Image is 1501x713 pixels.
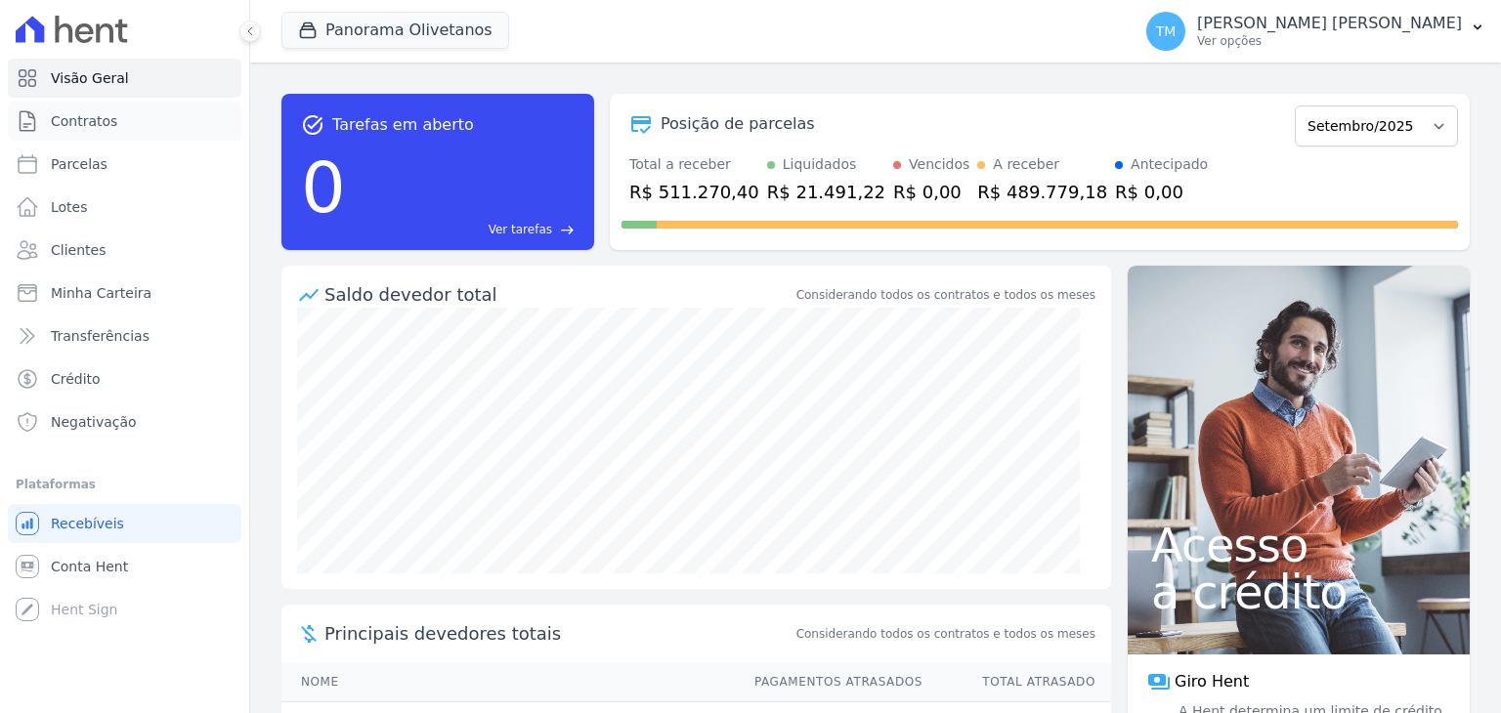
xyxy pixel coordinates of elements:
[8,316,241,356] a: Transferências
[629,179,759,205] div: R$ 511.270,40
[51,240,106,260] span: Clientes
[51,154,107,174] span: Parcelas
[1151,522,1446,568] span: Acesso
[51,514,124,533] span: Recebíveis
[8,102,241,141] a: Contratos
[909,154,969,175] div: Vencidos
[661,112,815,136] div: Posição de parcelas
[767,179,885,205] div: R$ 21.491,22
[51,68,129,88] span: Visão Geral
[324,620,793,647] span: Principais devedores totais
[1131,4,1501,59] button: TM [PERSON_NAME] [PERSON_NAME] Ver opções
[1131,154,1208,175] div: Antecipado
[281,12,509,49] button: Panorama Olivetanos
[51,326,150,346] span: Transferências
[993,154,1059,175] div: A receber
[796,286,1095,304] div: Considerando todos os contratos e todos os meses
[51,197,88,217] span: Lotes
[8,188,241,227] a: Lotes
[301,113,324,137] span: task_alt
[1197,14,1462,33] p: [PERSON_NAME] [PERSON_NAME]
[1175,670,1249,693] span: Giro Hent
[51,283,151,303] span: Minha Carteira
[281,662,736,702] th: Nome
[16,473,234,496] div: Plataformas
[977,179,1107,205] div: R$ 489.779,18
[489,221,552,238] span: Ver tarefas
[560,223,575,237] span: east
[8,402,241,441] a: Negativação
[923,662,1111,702] th: Total Atrasado
[332,113,474,137] span: Tarefas em aberto
[796,625,1095,643] span: Considerando todos os contratos e todos os meses
[8,145,241,184] a: Parcelas
[301,137,346,238] div: 0
[783,154,857,175] div: Liquidados
[1151,568,1446,615] span: a crédito
[8,273,241,313] a: Minha Carteira
[8,359,241,398] a: Crédito
[893,179,969,205] div: R$ 0,00
[8,547,241,586] a: Conta Hent
[8,504,241,543] a: Recebíveis
[354,221,575,238] a: Ver tarefas east
[51,412,137,432] span: Negativação
[1156,24,1177,38] span: TM
[51,557,128,576] span: Conta Hent
[629,154,759,175] div: Total a receber
[736,662,923,702] th: Pagamentos Atrasados
[51,111,117,131] span: Contratos
[1197,33,1462,49] p: Ver opções
[324,281,793,308] div: Saldo devedor total
[8,59,241,98] a: Visão Geral
[8,231,241,270] a: Clientes
[1115,179,1208,205] div: R$ 0,00
[51,369,101,389] span: Crédito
